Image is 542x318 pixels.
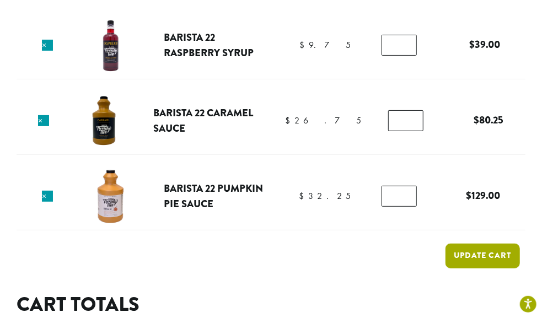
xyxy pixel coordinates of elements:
span: $ [285,115,294,126]
bdi: 26.75 [285,115,361,126]
img: Barista 22 Pumpkin Pie Sauce [81,166,141,227]
bdi: 32.25 [299,190,351,202]
h2: Cart totals [17,293,525,316]
img: Barista 22 Raspberry Syrup [81,15,141,76]
span: $ [466,188,471,203]
button: Update cart [446,244,520,268]
input: Product quantity [388,110,423,131]
a: Barista 22 Pumpkin Pie Sauce [164,181,263,211]
a: Remove this item [42,191,53,202]
input: Product quantity [382,35,417,56]
bdi: 9.75 [299,39,351,51]
span: $ [469,37,475,52]
a: Remove this item [42,40,53,51]
span: $ [474,112,480,127]
input: Product quantity [382,186,417,207]
span: $ [299,190,308,202]
a: Barista 22 Caramel Sauce [153,105,253,136]
span: $ [299,39,309,51]
a: Remove this item [38,115,49,126]
a: Barista 22 Raspberry Syrup [164,30,254,60]
bdi: 80.25 [474,112,504,127]
bdi: 39.00 [469,37,500,52]
img: Barista 22 Caramel Sauce [74,91,135,152]
bdi: 129.00 [466,188,500,203]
